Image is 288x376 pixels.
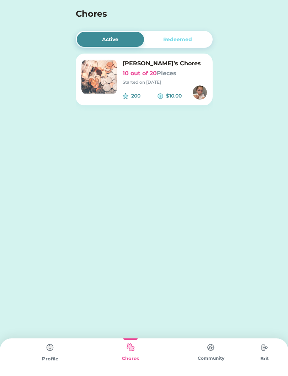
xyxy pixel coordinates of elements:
[123,59,207,68] h6: [PERSON_NAME]’s Chores
[90,355,171,362] div: Chores
[171,355,251,361] div: Community
[251,355,278,362] div: Exit
[257,341,272,355] img: type%3Dchores%2C%20state%3Ddefault.svg
[123,69,207,78] h6: 10 out of 20
[204,341,218,354] img: type%3Dchores%2C%20state%3Ddefault.svg
[193,85,207,100] img: https%3A%2F%2F1dfc823d71cc564f25c7cc035732a2d8.cdn.bubble.io%2Ff1752064381002x672006470906129000%...
[10,355,90,363] div: Profile
[131,92,158,100] div: 200
[158,93,163,99] img: money-cash-dollar-coin--accounting-billing-payment-cash-coin-currency-money-finance.svg
[163,36,192,43] div: Redeemed
[43,341,57,355] img: type%3Dchores%2C%20state%3Ddefault.svg
[123,341,138,354] img: type%3Dkids%2C%20state%3Dselected.svg
[123,79,207,85] div: Started on [DATE]
[166,92,193,100] div: $10.00
[76,7,193,20] h4: Chores
[102,36,118,43] div: Active
[123,93,128,99] img: interface-favorite-star--reward-rating-rate-social-star-media-favorite-like-stars.svg
[157,70,176,77] font: Pieces
[81,59,117,95] img: image.png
